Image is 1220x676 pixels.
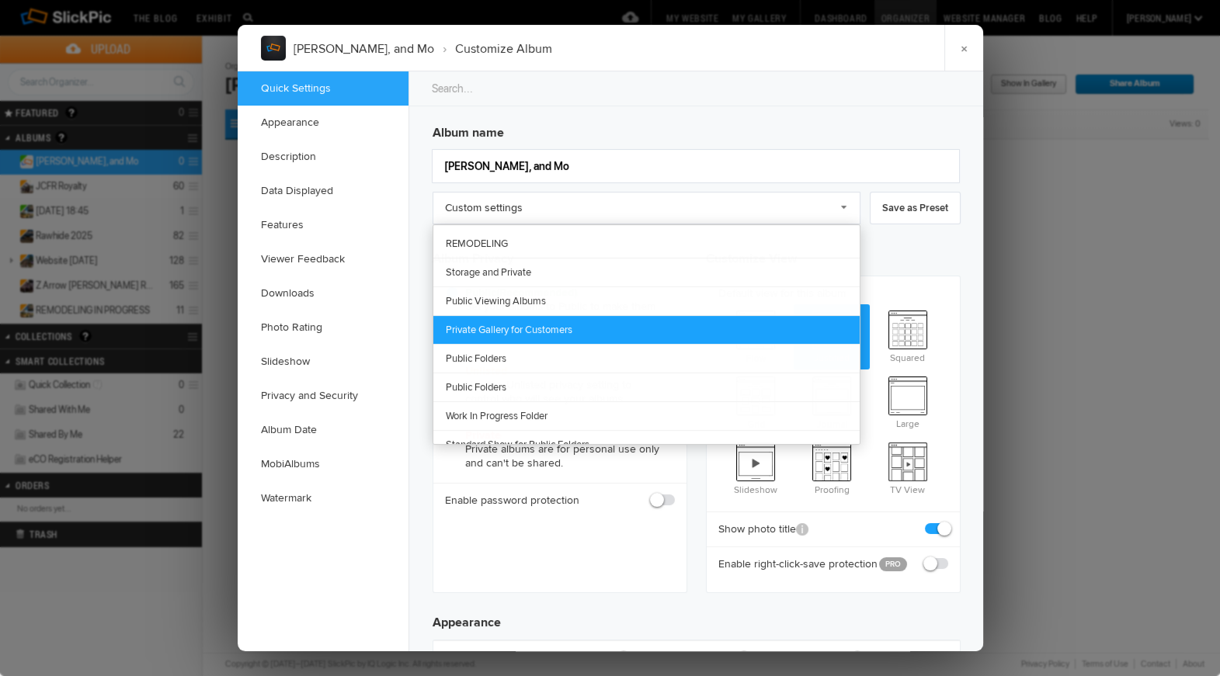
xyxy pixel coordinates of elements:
[718,436,794,498] span: Slideshow
[617,650,714,664] span: Same as Gallery
[433,344,860,373] a: Public Folders
[434,36,552,62] li: Customize Album
[433,230,860,258] a: REMODELING
[445,650,600,666] b: Color scheme
[238,106,408,140] a: Appearance
[238,174,408,208] a: Data Displayed
[238,310,408,345] a: Photo Rating
[238,379,408,413] a: Privacy and Security
[238,140,408,174] a: Description
[870,304,946,366] span: Squared
[433,192,860,224] a: Custom settings
[408,71,985,106] input: Search...
[238,71,408,106] a: Quick Settings
[433,401,860,430] a: Work In Progress Folder
[850,650,940,664] span: White
[238,208,408,242] a: Features
[737,650,827,664] span: Black
[445,428,667,470] span: Private albums are for personal use only and can't be shared.
[870,192,961,224] a: Save as Preset
[238,276,408,310] a: Downloads
[794,436,870,498] span: Proofing
[238,413,408,447] a: Album Date
[445,493,579,508] b: Enable password protection
[433,373,860,401] a: Public Folders
[261,36,286,61] img: album_sample.webp
[433,601,961,632] h3: Appearance
[433,117,961,142] h3: Album name
[433,315,860,344] a: Private Gallery for Customers
[870,436,946,498] span: TV View
[433,258,860,286] a: Storage and Private
[238,447,408,481] a: MobiAlbums
[238,242,408,276] a: Viewer Feedback
[238,345,408,379] a: Slideshow
[718,522,808,537] b: Show photo title
[718,556,867,572] b: Enable right-click-save protection
[879,557,907,571] a: PRO
[433,430,860,459] a: Standard Show for Public Folders
[944,25,983,71] a: ×
[294,36,434,62] li: [PERSON_NAME], and Mo
[433,286,860,315] a: Public Viewing Albums
[870,370,946,432] span: Large
[238,481,408,515] a: Watermark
